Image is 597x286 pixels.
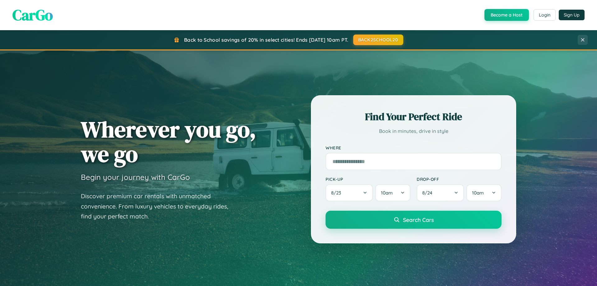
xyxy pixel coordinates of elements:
button: 8/24 [417,184,464,201]
span: 8 / 24 [422,190,435,196]
span: 10am [472,190,484,196]
button: Login [534,9,556,21]
label: Pick-up [326,176,410,182]
span: 8 / 23 [331,190,344,196]
button: BACK2SCHOOL20 [353,35,403,45]
span: CarGo [12,5,53,25]
button: Sign Up [559,10,585,20]
p: Discover premium car rentals with unmatched convenience. From luxury vehicles to everyday rides, ... [81,191,236,222]
button: Become a Host [484,9,529,21]
h2: Find Your Perfect Ride [326,110,502,124]
span: Back to School savings of 20% in select cities! Ends [DATE] 10am PT. [184,37,348,43]
label: Drop-off [417,176,502,182]
span: 10am [381,190,393,196]
p: Book in minutes, drive in style [326,127,502,136]
button: 10am [466,184,502,201]
h1: Wherever you go, we go [81,117,256,166]
h3: Begin your journey with CarGo [81,172,190,182]
button: 10am [375,184,410,201]
label: Where [326,145,502,150]
button: 8/23 [326,184,373,201]
span: Search Cars [403,216,434,223]
button: Search Cars [326,211,502,229]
